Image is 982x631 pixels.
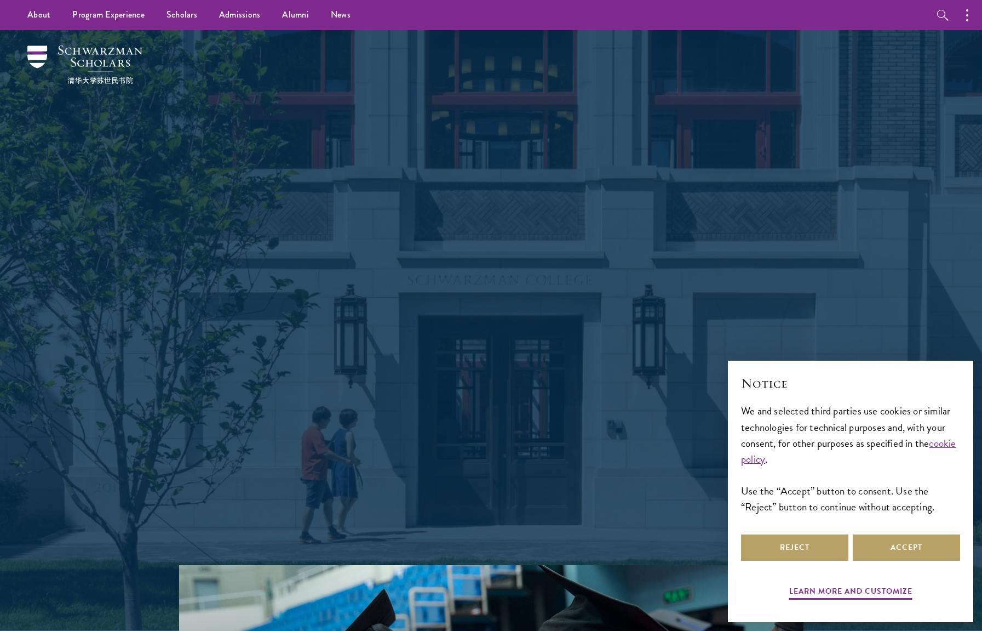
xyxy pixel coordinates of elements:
[27,46,142,84] img: Schwarzman Scholars
[741,535,848,561] button: Reject
[853,535,960,561] button: Accept
[741,435,956,467] a: cookie policy
[741,374,960,393] h2: Notice
[789,584,912,601] button: Learn more and customize
[741,403,960,514] div: We and selected third parties use cookies or similar technologies for technical purposes and, wit...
